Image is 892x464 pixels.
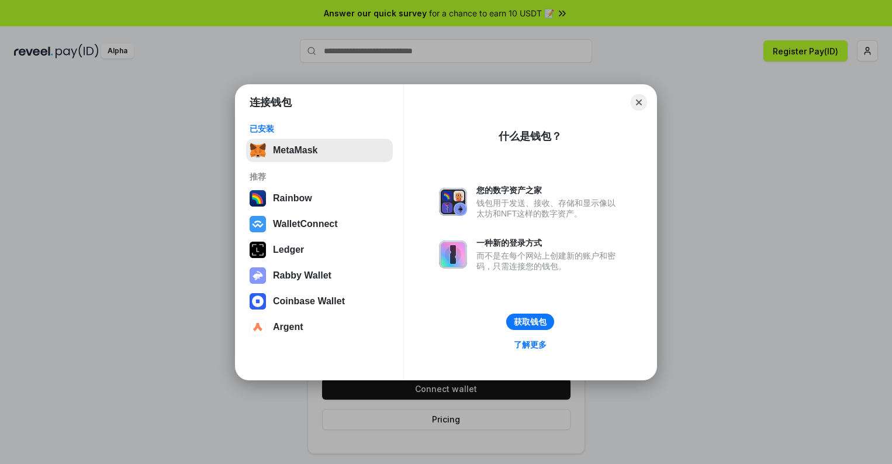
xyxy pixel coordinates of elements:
div: 钱包用于发送、接收、存储和显示像以太坊和NFT这样的数字资产。 [476,198,621,219]
img: svg+xml,%3Csvg%20fill%3D%22none%22%20height%3D%2233%22%20viewBox%3D%220%200%2035%2033%22%20width%... [250,142,266,159]
img: svg+xml,%3Csvg%20xmlns%3D%22http%3A%2F%2Fwww.w3.org%2F2000%2Fsvg%22%20width%3D%2228%22%20height%3... [250,242,266,258]
img: svg+xml,%3Csvg%20width%3D%2228%22%20height%3D%2228%22%20viewBox%3D%220%200%2028%2028%22%20fill%3D... [250,293,266,310]
img: svg+xml,%3Csvg%20xmlns%3D%22http%3A%2F%2Fwww.w3.org%2F2000%2Fsvg%22%20fill%3D%22none%22%20viewBox... [250,267,266,284]
div: WalletConnect [273,219,338,229]
div: 推荐 [250,171,389,182]
div: 已安装 [250,123,389,134]
img: svg+xml,%3Csvg%20xmlns%3D%22http%3A%2F%2Fwww.w3.org%2F2000%2Fsvg%22%20fill%3D%22none%22%20viewBox... [439,240,467,269]
div: MetaMask [273,145,317,156]
button: Ledger [246,238,393,262]
div: 获取钱包 [514,317,547,327]
img: svg+xml,%3Csvg%20width%3D%2228%22%20height%3D%2228%22%20viewBox%3D%220%200%2028%2028%22%20fill%3D... [250,216,266,232]
button: Coinbase Wallet [246,290,393,313]
h1: 连接钱包 [250,95,292,109]
div: 而不是在每个网站上创建新的账户和密码，只需连接您的钱包。 [476,250,621,271]
div: 什么是钱包？ [499,129,562,143]
button: MetaMask [246,139,393,162]
button: Rainbow [246,187,393,210]
div: Ledger [273,245,304,255]
img: svg+xml,%3Csvg%20width%3D%2228%22%20height%3D%2228%22%20viewBox%3D%220%200%2028%2028%22%20fill%3D... [250,319,266,335]
div: 了解更多 [514,339,547,350]
button: WalletConnect [246,212,393,236]
button: Close [631,94,647,111]
button: 获取钱包 [506,314,554,330]
img: svg+xml,%3Csvg%20width%3D%22120%22%20height%3D%22120%22%20viewBox%3D%220%200%20120%20120%22%20fil... [250,190,266,207]
div: Coinbase Wallet [273,296,345,307]
div: 您的数字资产之家 [476,185,621,195]
button: Rabby Wallet [246,264,393,287]
a: 了解更多 [507,337,554,352]
div: Rainbow [273,193,312,204]
div: 一种新的登录方式 [476,238,621,248]
div: Rabby Wallet [273,270,331,281]
button: Argent [246,315,393,339]
div: Argent [273,322,303,332]
img: svg+xml,%3Csvg%20xmlns%3D%22http%3A%2F%2Fwww.w3.org%2F2000%2Fsvg%22%20fill%3D%22none%22%20viewBox... [439,188,467,216]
